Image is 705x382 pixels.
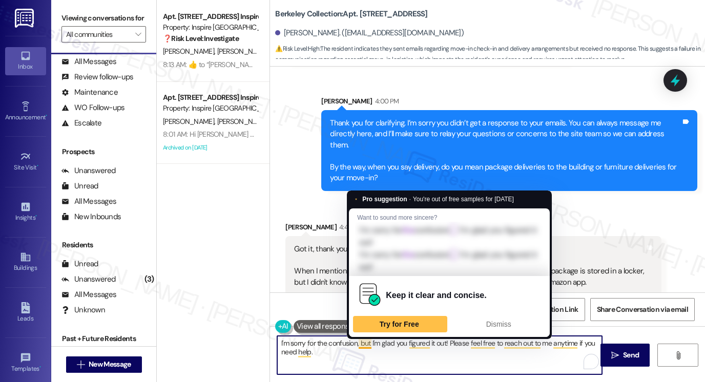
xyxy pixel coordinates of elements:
div: Unread [61,181,98,192]
span: New Message [89,359,131,370]
a: Leads [5,299,46,327]
div: Apt. [STREET_ADDRESS] Inspire Homes [GEOGRAPHIC_DATA] [163,11,258,22]
label: Viewing conversations for [61,10,146,26]
div: Got it, thank you for the guidance, I'll reach out to you next time. When I mentioned delivery, I... [294,244,645,288]
div: Prospects [51,146,156,157]
div: WO Follow-ups [61,102,125,113]
span: • [35,213,37,220]
div: Property: Inspire [GEOGRAPHIC_DATA] [163,103,258,114]
div: [PERSON_NAME]. ([EMAIL_ADDRESS][DOMAIN_NAME]) [275,28,464,38]
div: Review follow-ups [61,72,133,82]
i:  [611,351,619,359]
div: Unread [61,259,98,269]
div: All Messages [61,56,116,67]
img: ResiDesk Logo [15,9,36,28]
div: 4:40 PM [337,222,362,232]
span: • [39,364,41,371]
div: Apt. [STREET_ADDRESS] Inspire Homes [GEOGRAPHIC_DATA] [163,92,258,103]
a: Insights • [5,198,46,226]
div: Archived on [DATE] [162,141,259,154]
div: Escalate [61,118,101,129]
strong: ⚠️ Risk Level: High [275,45,319,53]
i:  [77,360,85,369]
button: Send [600,344,650,367]
div: Residents [51,240,156,250]
div: All Messages [61,196,116,207]
button: Share Conversation via email [590,298,695,321]
span: [PERSON_NAME] [217,117,268,126]
span: [PERSON_NAME] [163,117,217,126]
div: Unanswered [61,165,116,176]
a: Site Visit • [5,148,46,176]
div: Unanswered [61,274,116,285]
div: (3) [142,271,157,287]
a: Inbox [5,47,46,75]
span: Send [623,350,639,360]
span: Share Conversation via email [597,304,688,315]
div: [PERSON_NAME] [321,96,697,110]
span: [PERSON_NAME] [217,47,272,56]
div: New Inbounds [61,211,121,222]
div: [PERSON_NAME] [285,222,661,236]
button: New Message [66,356,142,373]
div: Thank you for clarifying. I’m sorry you didn’t get a response to your emails. You can always mess... [330,118,681,184]
textarea: To enrich screen reader interactions, please activate Accessibility in Grammarly extension settings [277,336,602,374]
a: Templates • [5,349,46,377]
span: • [37,162,38,169]
span: [PERSON_NAME] [163,47,217,56]
i:  [674,351,682,359]
div: Property: Inspire [GEOGRAPHIC_DATA] [163,22,258,33]
div: All Messages [61,289,116,300]
div: Past + Future Residents [51,333,156,344]
div: Unknown [61,305,105,315]
span: : The resident indicates they sent emails regarding move-in check-in and delivery arrangements bu... [275,44,705,66]
i:  [135,30,141,38]
input: All communities [66,26,130,43]
span: Get Conversation Link [507,304,578,315]
div: Maintenance [61,87,118,98]
span: • [46,112,47,119]
strong: ❓ Risk Level: Investigate [163,34,239,43]
a: Buildings [5,248,46,276]
div: 4:00 PM [372,96,399,107]
b: Berkeley Collection: Apt. [STREET_ADDRESS] [275,9,427,19]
